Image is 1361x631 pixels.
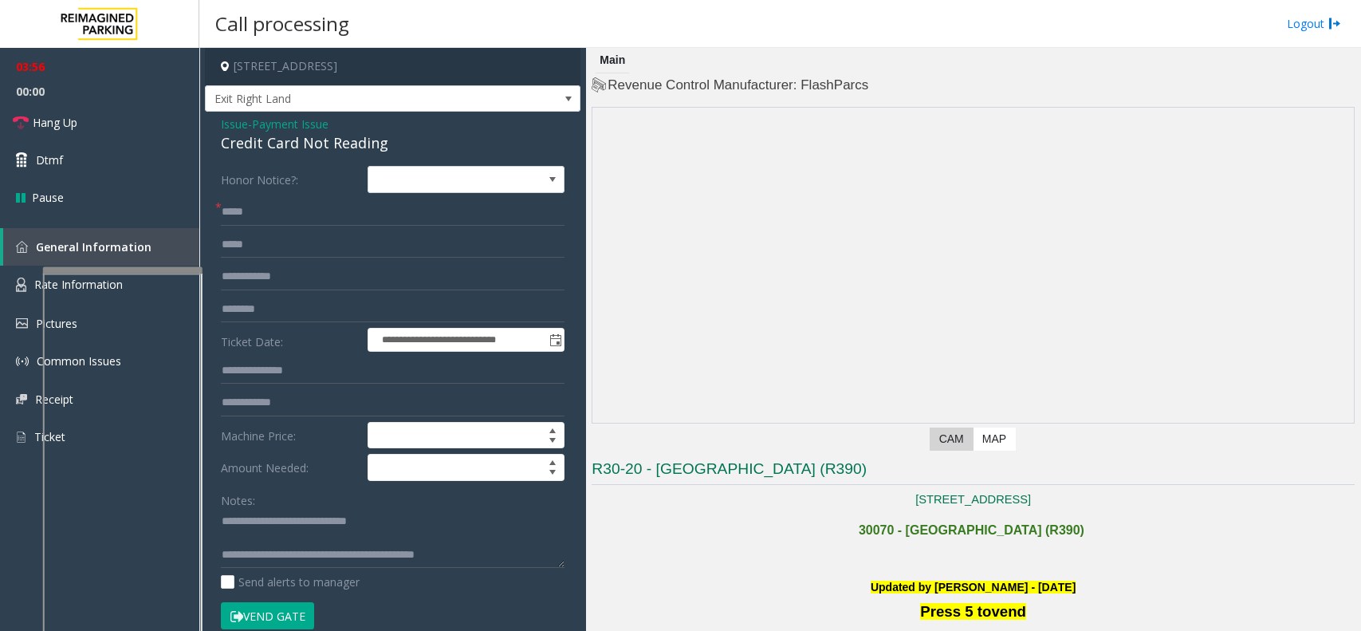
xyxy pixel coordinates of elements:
[3,228,199,266] a: General Information
[596,48,629,73] div: Main
[541,423,564,436] span: Increase value
[221,132,564,154] div: Credit Card Not Reading
[859,523,1084,537] span: 30070 - [GEOGRAPHIC_DATA] (R390)
[36,152,63,168] span: Dtmf
[1287,15,1341,32] a: Logout
[592,108,1354,424] img: camera
[34,429,65,444] span: Ticket
[541,467,564,480] span: Decrease value
[252,116,328,132] span: Payment Issue
[16,241,28,253] img: 'icon'
[920,603,991,620] span: Press 5 to
[16,318,28,329] img: 'icon'
[930,428,974,451] label: CAM
[34,277,123,292] span: Rate Information
[217,328,364,352] label: Ticket Date:
[541,436,564,448] span: Decrease value
[221,116,248,132] span: Issue
[991,603,1026,620] span: vend
[592,459,1355,485] h3: R30-20 - [GEOGRAPHIC_DATA] (R390)
[217,422,364,449] label: Machine Price:
[546,329,564,351] span: Toggle popup
[207,4,357,43] h3: Call processing
[33,114,77,131] span: Hang Up
[915,493,1031,506] a: [STREET_ADDRESS]
[16,355,29,368] img: 'icon'
[1328,15,1341,32] img: logout
[37,353,121,369] span: Common Issues
[541,455,564,467] span: Increase value
[973,428,1016,451] label: Map
[592,76,1355,95] h4: Revenue Control Manufacturer: FlashParcs
[221,602,314,629] button: Vend Gate
[35,392,73,407] span: Receipt
[16,278,26,292] img: 'icon'
[217,166,364,193] label: Honor Notice?:
[205,48,580,85] h4: [STREET_ADDRESS]
[32,189,64,206] span: Pause
[221,574,360,590] label: Send alerts to manager
[871,581,1076,594] b: Updated by [PERSON_NAME] - [DATE]
[36,239,151,254] span: General Information
[16,430,26,444] img: 'icon'
[36,316,77,331] span: Pictures
[206,86,505,112] span: Exit Right Land
[248,116,328,132] span: -
[16,394,27,404] img: 'icon'
[217,454,364,481] label: Amount Needed:
[221,487,255,509] label: Notes:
